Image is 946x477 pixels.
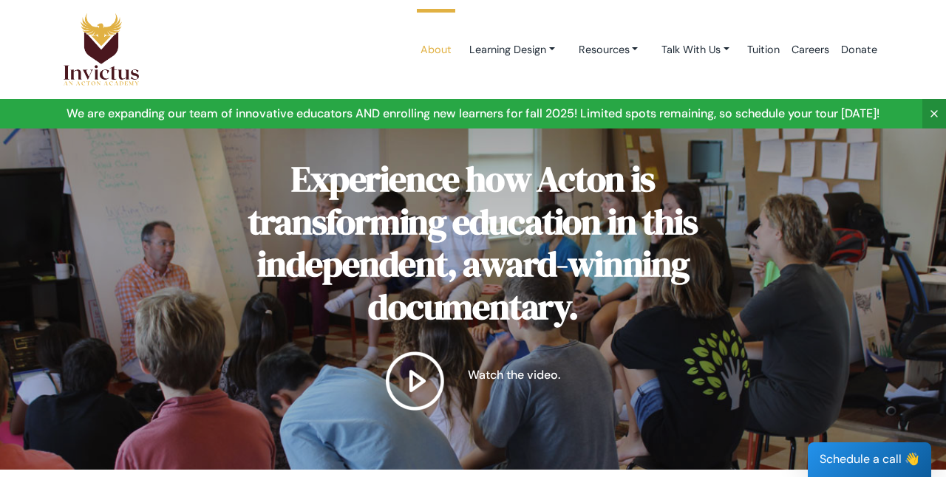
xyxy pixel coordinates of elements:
img: Logo [63,13,140,86]
a: Careers [786,18,835,81]
a: Talk With Us [650,36,741,64]
a: Tuition [741,18,786,81]
h2: Experience how Acton is transforming education in this independent, award-winning documentary. [203,158,743,328]
a: Donate [835,18,883,81]
a: Resources [567,36,650,64]
a: Watch the video. [203,351,743,411]
a: Learning Design [457,36,567,64]
div: Schedule a call 👋 [808,442,931,477]
p: Watch the video. [468,367,560,384]
a: About [415,18,457,81]
img: play button [386,351,445,411]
